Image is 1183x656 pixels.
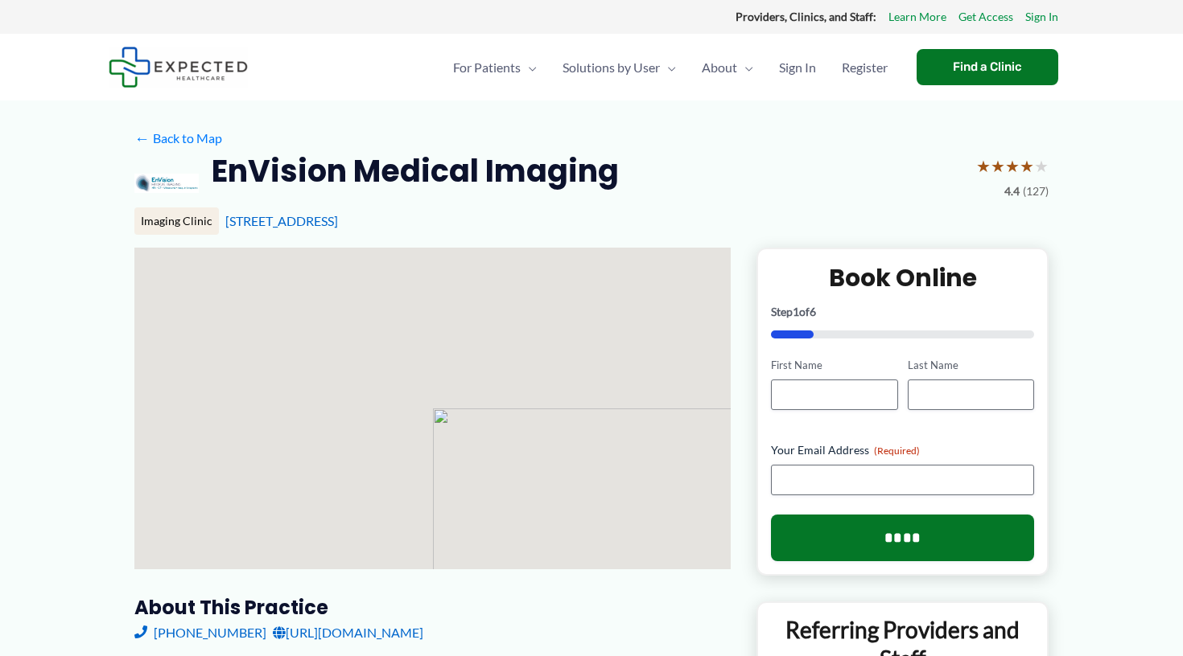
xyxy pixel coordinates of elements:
img: Expected Healthcare Logo - side, dark font, small [109,47,248,88]
span: Solutions by User [563,39,660,96]
span: 6 [810,305,816,318]
a: Learn More [888,6,946,27]
label: Last Name [908,358,1034,373]
a: AboutMenu Toggle [689,39,766,96]
span: ★ [1020,151,1034,181]
span: (127) [1023,181,1049,202]
nav: Primary Site Navigation [440,39,901,96]
a: [URL][DOMAIN_NAME] [273,621,423,645]
span: ← [134,130,150,146]
span: Menu Toggle [660,39,676,96]
a: ←Back to Map [134,126,222,150]
a: Sign In [1025,6,1058,27]
span: (Required) [874,445,920,457]
strong: Providers, Clinics, and Staff: [736,10,876,23]
label: Your Email Address [771,442,1034,458]
div: Imaging Clinic [134,207,219,235]
h3: About this practice [134,595,731,620]
a: Find a Clinic [917,49,1058,85]
h2: EnVision Medical Imaging [212,151,619,191]
a: Get Access [958,6,1013,27]
span: ★ [976,151,991,181]
a: Sign In [766,39,829,96]
span: ★ [1034,151,1049,181]
span: 1 [793,305,799,318]
label: First Name [771,358,897,373]
span: About [702,39,737,96]
span: ★ [1005,151,1020,181]
span: Menu Toggle [737,39,753,96]
a: For PatientsMenu Toggle [440,39,550,96]
span: Sign In [779,39,816,96]
a: [PHONE_NUMBER] [134,621,266,645]
p: Step of [771,306,1034,318]
span: Register [842,39,888,96]
span: ★ [991,151,1005,181]
h2: Book Online [771,262,1034,293]
span: 4.4 [1004,181,1020,202]
a: Register [829,39,901,96]
a: Solutions by UserMenu Toggle [550,39,689,96]
span: Menu Toggle [521,39,537,96]
a: [STREET_ADDRESS] [225,213,338,228]
span: For Patients [453,39,521,96]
